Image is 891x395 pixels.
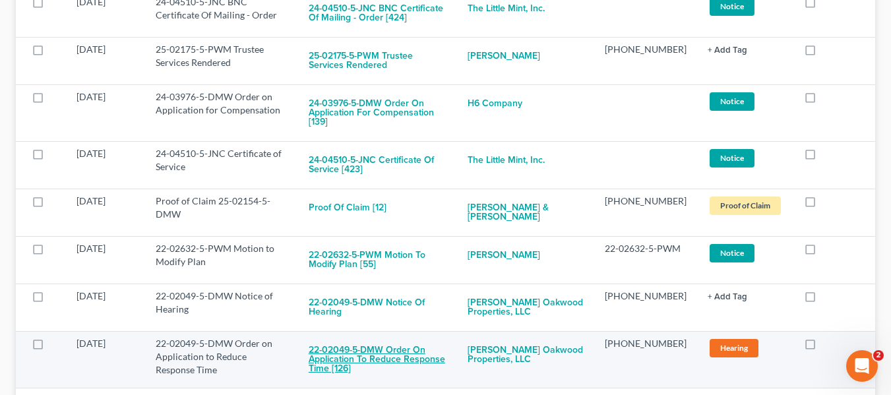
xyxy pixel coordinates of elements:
td: [DATE] [66,84,145,141]
a: [PERSON_NAME] [468,242,540,268]
td: 22-02049-5-DMW Order on Application to Reduce Response Time [145,331,298,388]
a: [PERSON_NAME] Oakwood Properties, LLC [468,289,584,325]
td: 24-03976-5-DMW Order on Application for Compensation [145,84,298,141]
td: 24-04510-5-JNC Certificate of Service [145,141,298,189]
td: [PHONE_NUMBER] [594,284,697,331]
span: Notice [710,149,754,167]
a: [PERSON_NAME] Oakwood Properties, LLC [468,337,584,373]
td: [DATE] [66,141,145,189]
td: 25-02175-5-PWM Trustee Services Rendered [145,37,298,84]
td: [DATE] [66,236,145,284]
a: Notice [708,147,783,169]
td: 22-02049-5-DMW Notice of Hearing [145,284,298,331]
a: Notice [708,90,783,112]
td: [DATE] [66,189,145,236]
a: Hearing [708,337,783,359]
button: 22-02632-5-PWM Motion to Modify Plan [55] [309,242,447,278]
td: 22-02632-5-PWM Motion to Modify Plan [145,236,298,284]
button: 22-02049-5-DMW Notice of Hearing [309,289,447,325]
a: H6 Company [468,90,526,117]
td: [PHONE_NUMBER] [594,331,697,388]
td: Proof of Claim 25-02154-5-DMW [145,189,298,236]
span: Notice [710,244,754,262]
span: Hearing [710,339,758,357]
a: Proof of Claim [708,195,783,216]
td: [PHONE_NUMBER] [594,189,697,236]
a: The Little Mint, Inc. [468,147,545,173]
button: 22-02049-5-DMW Order on Application to Reduce Response Time [126] [309,337,447,382]
a: [PERSON_NAME] & [PERSON_NAME] [468,195,584,230]
button: 24-04510-5-JNC Certificate of Service [423] [309,147,447,183]
iframe: Intercom live chat [846,350,878,382]
td: [PHONE_NUMBER] [594,37,697,84]
td: 22-02632-5-PWM [594,236,697,284]
a: + Add Tag [708,43,783,56]
button: + Add Tag [708,46,747,55]
button: + Add Tag [708,293,747,301]
span: Proof of Claim [710,197,781,214]
span: 2 [873,350,884,361]
span: Notice [710,92,754,110]
a: + Add Tag [708,289,783,303]
button: Proof of Claim [12] [309,195,386,221]
td: [DATE] [66,331,145,388]
td: [DATE] [66,37,145,84]
button: 25-02175-5-PWM Trustee Services Rendered [309,43,447,78]
button: 24-03976-5-DMW Order on Application for Compensation [139] [309,90,447,135]
td: [DATE] [66,284,145,331]
a: [PERSON_NAME] [468,43,540,69]
a: Notice [708,242,783,264]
